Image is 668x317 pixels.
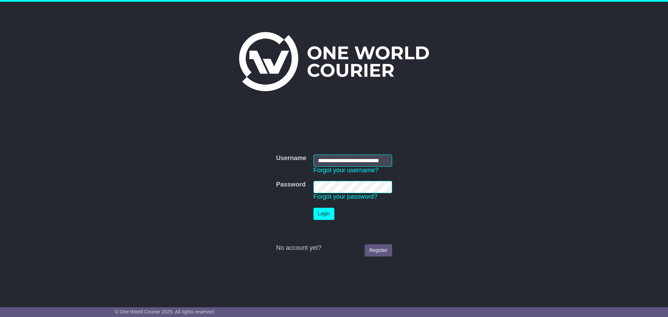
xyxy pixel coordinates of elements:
a: Forgot your username? [313,167,379,174]
a: Forgot your password? [313,193,377,200]
div: No account yet? [276,244,392,252]
label: Username [276,154,306,162]
span: © One World Courier 2025. All rights reserved. [115,309,215,315]
button: Login [313,208,334,220]
a: Register [365,244,392,256]
img: One World [239,32,429,91]
label: Password [276,181,305,189]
